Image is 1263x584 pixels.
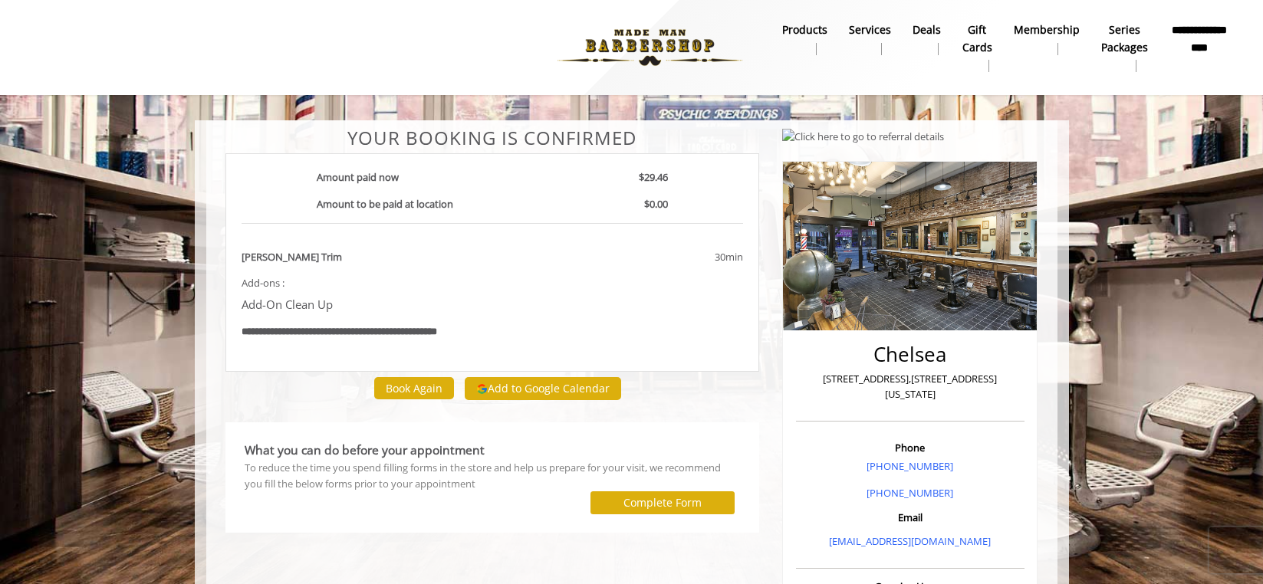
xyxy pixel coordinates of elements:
b: Series packages [1101,21,1148,56]
a: [PHONE_NUMBER] [867,486,953,500]
center: Your Booking is confirmed [225,128,760,148]
b: Deals [913,21,941,38]
h3: Email [800,512,1021,523]
a: ServicesServices [838,19,902,59]
span: Add-ons : [242,276,285,290]
button: Book Again [374,377,454,399]
b: Services [849,21,891,38]
p: [STREET_ADDRESS],[STREET_ADDRESS][US_STATE] [800,371,1021,403]
a: [EMAIL_ADDRESS][DOMAIN_NAME] [829,534,991,548]
button: Complete Form [590,491,735,513]
b: $29.46 [639,170,668,184]
a: DealsDeals [902,19,952,59]
b: Amount paid now [317,170,399,184]
a: [PHONE_NUMBER] [867,459,953,473]
b: products [782,21,827,38]
b: $0.00 [644,197,668,211]
img: Made Man Barbershop logo [544,5,755,90]
p: Add-On Clean Up [242,295,568,313]
a: MembershipMembership [1003,19,1090,59]
a: Productsproducts [771,19,838,59]
div: To reduce the time you spend filling forms in the store and help us prepare for your visit, we re... [245,460,741,492]
b: [PERSON_NAME] Trim [242,249,342,265]
a: Series packagesSeries packages [1090,19,1159,76]
b: Amount to be paid at location [317,197,453,211]
b: What you can do before your appointment [245,441,485,458]
button: Add to Google Calendar [465,377,621,400]
img: Click here to go to referral details [782,129,944,145]
b: Membership [1014,21,1080,38]
b: gift cards [962,21,992,56]
a: Gift cardsgift cards [952,19,1003,76]
h2: Chelsea [800,343,1021,366]
h3: Phone [800,442,1021,453]
div: 30min [591,249,743,265]
label: Complete Form [623,497,702,509]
